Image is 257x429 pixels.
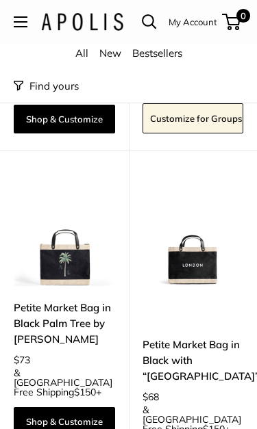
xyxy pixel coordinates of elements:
[143,185,244,287] img: Petite Market Bag in Black with “LONDON”
[14,300,115,348] a: Petite Market Bag in Black Palm Tree by [PERSON_NAME]
[14,185,115,287] img: Petite Market Bag in Black Palm Tree by Amy Logsdon
[143,104,244,134] a: Customize for Groups
[223,14,241,30] a: 0
[143,391,159,404] span: $68
[14,16,27,27] button: Open menu
[14,105,115,134] a: Shop & Customize
[14,77,79,96] button: Filter collection
[14,185,115,287] a: Petite Market Bag in Black Palm Tree by Amy LogsdonPetite Market Bag in Black Palm Tree by Amy Lo...
[74,387,96,399] span: $150
[99,47,121,60] a: New
[169,14,217,30] a: My Account
[143,337,244,385] a: Petite Market Bag in Black with “[GEOGRAPHIC_DATA]”
[142,14,157,29] a: Open search
[14,354,30,367] span: $73
[236,9,250,23] span: 0
[14,369,115,398] span: & [GEOGRAPHIC_DATA] Free Shipping +
[75,47,88,60] a: All
[132,47,182,60] a: Bestsellers
[143,185,244,287] a: Petite Market Bag in Black with “LONDON”Petite Market Bag in Black with “LONDON”
[41,13,123,31] img: Apolis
